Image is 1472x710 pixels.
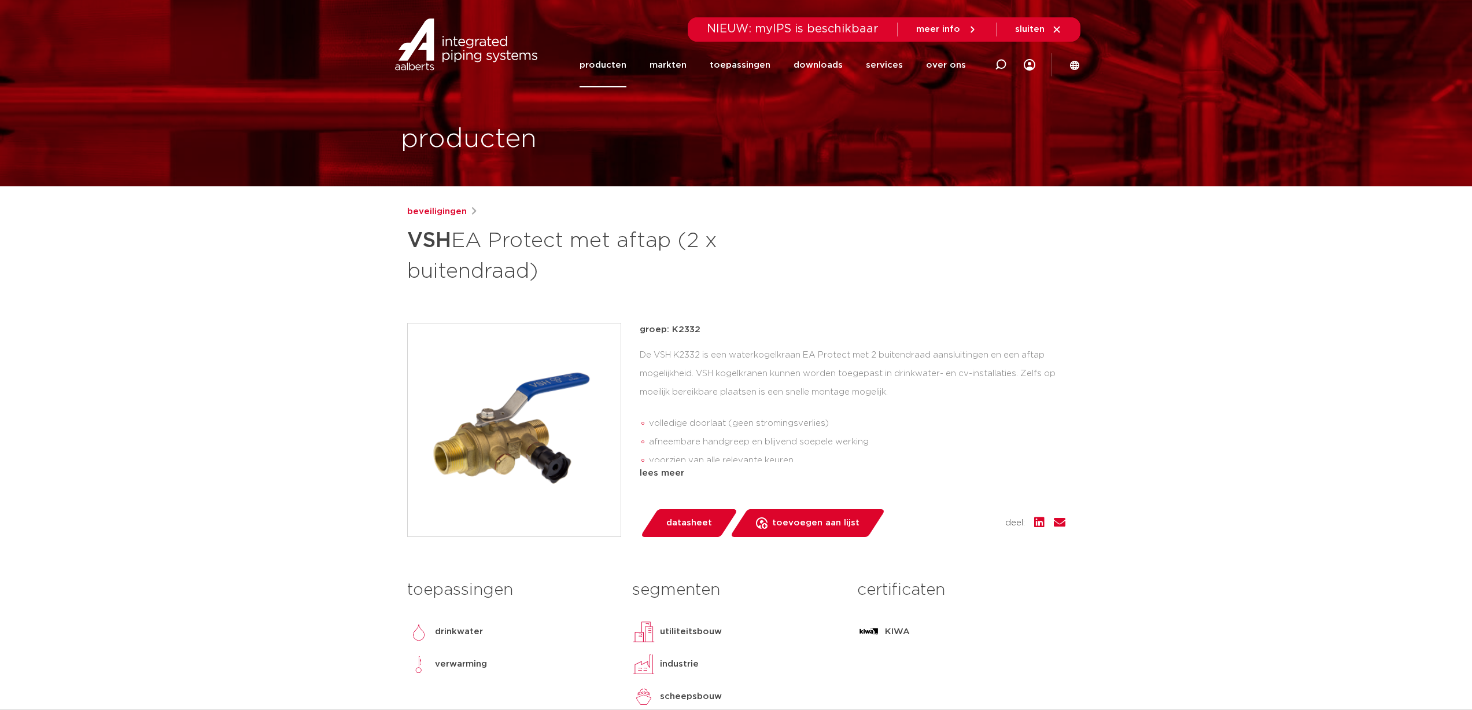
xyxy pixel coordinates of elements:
strong: VSH [407,230,451,251]
li: volledige doorlaat (geen stromingsverlies) [649,414,1065,433]
p: KIWA [885,625,910,639]
a: services [866,43,903,87]
p: utiliteitsbouw [660,625,722,639]
a: producten [580,43,626,87]
a: toepassingen [710,43,770,87]
h1: EA Protect met aftap (2 x buitendraad) [407,223,842,286]
img: utiliteitsbouw [632,620,655,643]
img: Product Image for VSH EA Protect met aftap (2 x buitendraad) [408,323,621,536]
span: meer info [916,25,960,34]
span: sluiten [1015,25,1045,34]
div: lees meer [640,466,1065,480]
img: drinkwater [407,620,430,643]
p: groep: K2332 [640,323,1065,337]
span: toevoegen aan lijst [772,514,859,532]
a: datasheet [640,509,738,537]
p: industrie [660,657,699,671]
a: over ons [926,43,966,87]
h1: producten [401,121,537,158]
h3: certificaten [857,579,1065,602]
li: voorzien van alle relevante keuren [649,451,1065,470]
span: deel: [1005,516,1025,530]
div: De VSH K2332 is een waterkogelkraan EA Protect met 2 buitendraad aansluitingen en een aftap mogel... [640,346,1065,462]
a: sluiten [1015,24,1062,35]
a: beveiligingen [407,205,467,219]
p: verwarming [435,657,487,671]
span: datasheet [666,514,712,532]
nav: Menu [580,43,966,87]
img: scheepsbouw [632,685,655,708]
p: scheepsbouw [660,690,722,704]
img: industrie [632,653,655,676]
h3: toepassingen [407,579,615,602]
h3: segmenten [632,579,840,602]
span: NIEUW: myIPS is beschikbaar [707,23,879,35]
img: verwarming [407,653,430,676]
img: KIWA [857,620,880,643]
p: drinkwater [435,625,483,639]
a: markten [650,43,687,87]
a: downloads [794,43,843,87]
li: afneembare handgreep en blijvend soepele werking [649,433,1065,451]
a: meer info [916,24,977,35]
